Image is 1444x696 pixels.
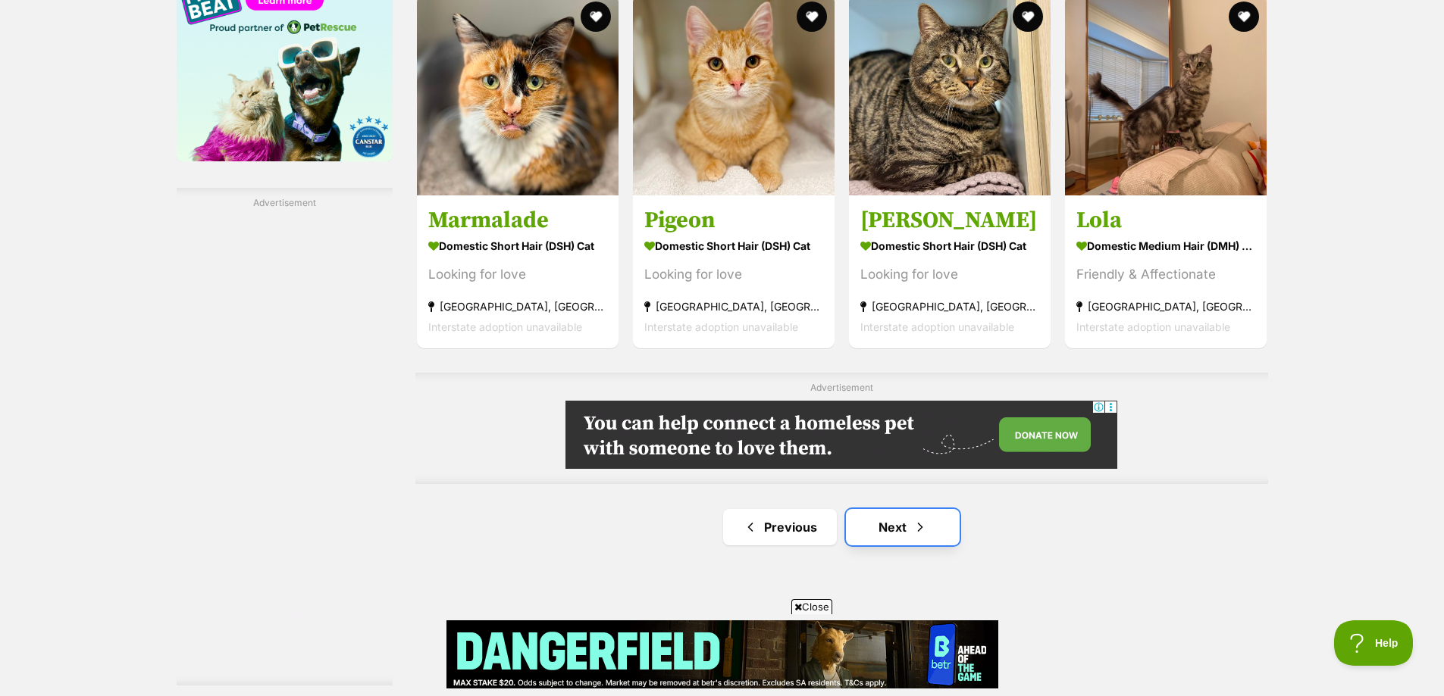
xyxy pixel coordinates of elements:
[860,206,1039,235] h3: [PERSON_NAME]
[644,206,823,235] h3: Pigeon
[428,206,607,235] h3: Marmalade
[428,235,607,257] strong: Domestic Short Hair (DSH) Cat
[1229,2,1259,32] button: favourite
[446,620,998,688] iframe: Advertisement
[1076,206,1255,235] h3: Lola
[1013,2,1043,32] button: favourite
[415,509,1268,545] nav: Pagination
[791,599,832,614] span: Close
[415,373,1268,484] div: Advertisement
[723,509,837,545] a: Previous page
[644,296,823,317] strong: [GEOGRAPHIC_DATA], [GEOGRAPHIC_DATA]
[224,216,345,670] iframe: Advertisement
[177,188,393,685] div: Advertisement
[644,235,823,257] strong: Domestic Short Hair (DSH) Cat
[428,264,607,285] div: Looking for love
[860,235,1039,257] strong: Domestic Short Hair (DSH) Cat
[633,195,835,348] a: Pigeon Domestic Short Hair (DSH) Cat Looking for love [GEOGRAPHIC_DATA], [GEOGRAPHIC_DATA] Inters...
[428,296,607,317] strong: [GEOGRAPHIC_DATA], [GEOGRAPHIC_DATA]
[565,401,1117,469] iframe: Advertisement
[860,264,1039,285] div: Looking for love
[644,264,823,285] div: Looking for love
[417,195,619,348] a: Marmalade Domestic Short Hair (DSH) Cat Looking for love [GEOGRAPHIC_DATA], [GEOGRAPHIC_DATA] Int...
[846,509,960,545] a: Next page
[1076,235,1255,257] strong: Domestic Medium Hair (DMH) Cat
[849,195,1051,348] a: [PERSON_NAME] Domestic Short Hair (DSH) Cat Looking for love [GEOGRAPHIC_DATA], [GEOGRAPHIC_DATA]...
[1076,320,1230,333] span: Interstate adoption unavailable
[581,2,611,32] button: favourite
[644,320,798,333] span: Interstate adoption unavailable
[428,320,582,333] span: Interstate adoption unavailable
[797,2,827,32] button: favourite
[1334,620,1414,666] iframe: Help Scout Beacon - Open
[860,320,1014,333] span: Interstate adoption unavailable
[1076,296,1255,317] strong: [GEOGRAPHIC_DATA], [GEOGRAPHIC_DATA]
[1065,195,1267,348] a: Lola Domestic Medium Hair (DMH) Cat Friendly & Affectionate [GEOGRAPHIC_DATA], [GEOGRAPHIC_DATA] ...
[860,296,1039,317] strong: [GEOGRAPHIC_DATA], [GEOGRAPHIC_DATA]
[1076,264,1255,285] div: Friendly & Affectionate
